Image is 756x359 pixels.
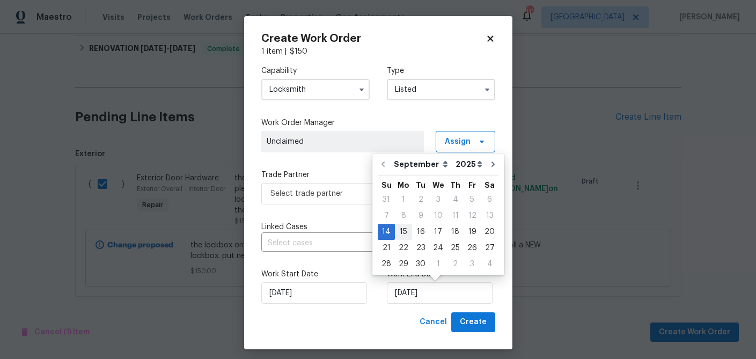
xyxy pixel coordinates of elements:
div: 6 [481,192,498,207]
div: 11 [447,208,464,223]
span: Cancel [420,316,447,329]
div: Tue Sep 16 2025 [412,224,429,240]
div: 19 [464,224,481,239]
div: Fri Sep 26 2025 [464,240,481,256]
label: Trade Partner [261,170,495,180]
div: Mon Sep 22 2025 [395,240,412,256]
span: Create [460,316,487,329]
div: 3 [429,192,447,207]
abbr: Wednesday [432,181,444,189]
button: Go to previous month [375,153,391,175]
div: Fri Sep 12 2025 [464,208,481,224]
div: Tue Sep 30 2025 [412,256,429,272]
div: 8 [395,208,412,223]
select: Year [453,156,485,172]
abbr: Tuesday [416,181,425,189]
div: Sat Sep 20 2025 [481,224,498,240]
div: 20 [481,224,498,239]
div: 23 [412,240,429,255]
div: Thu Oct 02 2025 [447,256,464,272]
div: Sun Sep 21 2025 [378,240,395,256]
button: Show options [355,83,368,96]
label: Work Order Manager [261,118,495,128]
button: Cancel [415,312,451,332]
span: Linked Cases [261,222,307,232]
input: M/D/YYYY [387,282,493,304]
div: Wed Sep 10 2025 [429,208,447,224]
label: Capability [261,65,370,76]
div: 25 [447,240,464,255]
div: Thu Sep 04 2025 [447,192,464,208]
div: Sat Sep 13 2025 [481,208,498,224]
div: Thu Sep 11 2025 [447,208,464,224]
div: 24 [429,240,447,255]
abbr: Sunday [381,181,392,189]
div: 30 [412,257,429,272]
div: 22 [395,240,412,255]
div: 18 [447,224,464,239]
span: Assign [445,136,471,147]
abbr: Thursday [450,181,460,189]
div: Mon Sep 15 2025 [395,224,412,240]
div: 1 [429,257,447,272]
span: Unclaimed [267,136,419,147]
div: Wed Sep 24 2025 [429,240,447,256]
div: Fri Sep 19 2025 [464,224,481,240]
div: Tue Sep 09 2025 [412,208,429,224]
div: Thu Sep 18 2025 [447,224,464,240]
div: 5 [464,192,481,207]
div: 27 [481,240,498,255]
input: Select... [261,79,370,100]
abbr: Friday [468,181,476,189]
div: 28 [378,257,395,272]
div: Wed Sep 03 2025 [429,192,447,208]
div: Fri Oct 03 2025 [464,256,481,272]
input: M/D/YYYY [261,282,367,304]
div: Sat Sep 27 2025 [481,240,498,256]
div: 12 [464,208,481,223]
div: 26 [464,240,481,255]
div: Wed Oct 01 2025 [429,256,447,272]
div: 29 [395,257,412,272]
div: Sun Sep 07 2025 [378,208,395,224]
span: $ 150 [290,48,307,55]
input: Select... [387,79,495,100]
div: 7 [378,208,395,223]
div: 1 item | [261,46,495,57]
select: Month [391,156,453,172]
div: Tue Sep 02 2025 [412,192,429,208]
div: 2 [447,257,464,272]
div: 14 [378,224,395,239]
div: Mon Sep 29 2025 [395,256,412,272]
abbr: Saturday [485,181,495,189]
div: 3 [464,257,481,272]
div: Tue Sep 23 2025 [412,240,429,256]
div: 15 [395,224,412,239]
div: 10 [429,208,447,223]
div: Mon Sep 01 2025 [395,192,412,208]
button: Create [451,312,495,332]
div: Thu Sep 25 2025 [447,240,464,256]
div: 1 [395,192,412,207]
div: 2 [412,192,429,207]
h2: Create Work Order [261,33,486,44]
abbr: Monday [398,181,409,189]
div: 21 [378,240,395,255]
button: Show options [481,83,494,96]
input: Select cases [261,235,465,252]
div: 4 [481,257,498,272]
span: Select trade partner [270,188,471,199]
div: Mon Sep 08 2025 [395,208,412,224]
button: Go to next month [485,153,501,175]
label: Work Start Date [261,269,370,280]
div: 16 [412,224,429,239]
div: Wed Sep 17 2025 [429,224,447,240]
div: 31 [378,192,395,207]
div: Sun Sep 14 2025 [378,224,395,240]
label: Type [387,65,495,76]
div: 17 [429,224,447,239]
div: Sat Sep 06 2025 [481,192,498,208]
div: 4 [447,192,464,207]
div: Sun Sep 28 2025 [378,256,395,272]
div: 13 [481,208,498,223]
